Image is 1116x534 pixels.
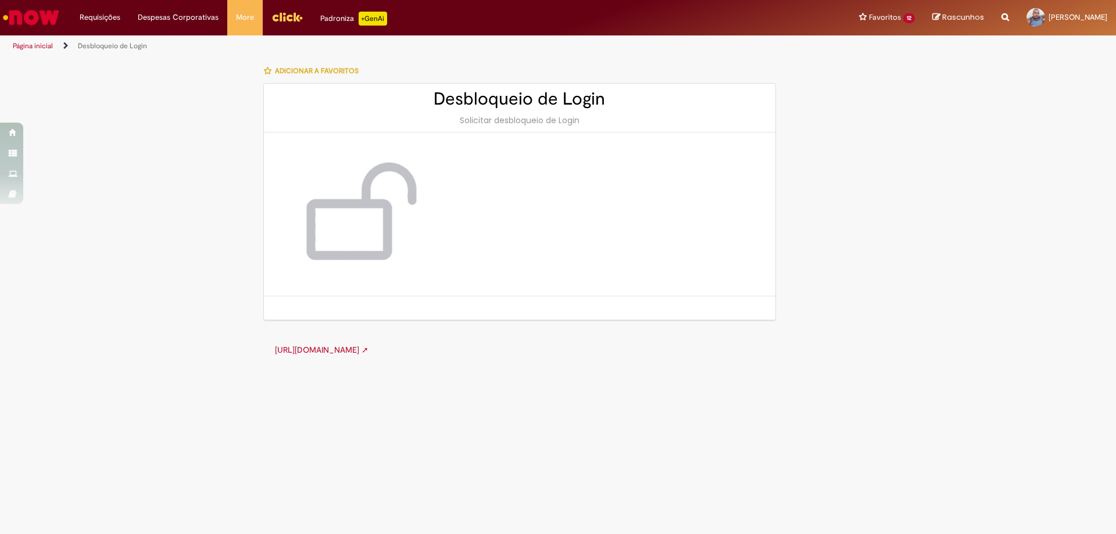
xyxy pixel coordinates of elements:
h2: Desbloqueio de Login [276,89,764,109]
span: Requisições [80,12,120,23]
ul: Trilhas de página [9,35,735,57]
span: [PERSON_NAME] [1049,12,1107,22]
a: Rascunhos [932,12,984,23]
img: ServiceNow [1,6,61,29]
div: Solicitar desbloqueio de Login [276,114,764,126]
a: [URL][DOMAIN_NAME] ➚ [275,345,369,355]
span: More [236,12,254,23]
span: Favoritos [869,12,901,23]
span: 12 [903,13,915,23]
img: click_logo_yellow_360x200.png [271,8,303,26]
span: Despesas Corporativas [138,12,219,23]
img: Desbloqueio de Login [287,156,427,273]
button: Adicionar a Favoritos [263,59,365,83]
p: +GenAi [359,12,387,26]
span: Adicionar a Favoritos [275,66,359,76]
a: Desbloqueio de Login [78,41,147,51]
a: Página inicial [13,41,53,51]
span: Rascunhos [942,12,984,23]
div: Padroniza [320,12,387,26]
